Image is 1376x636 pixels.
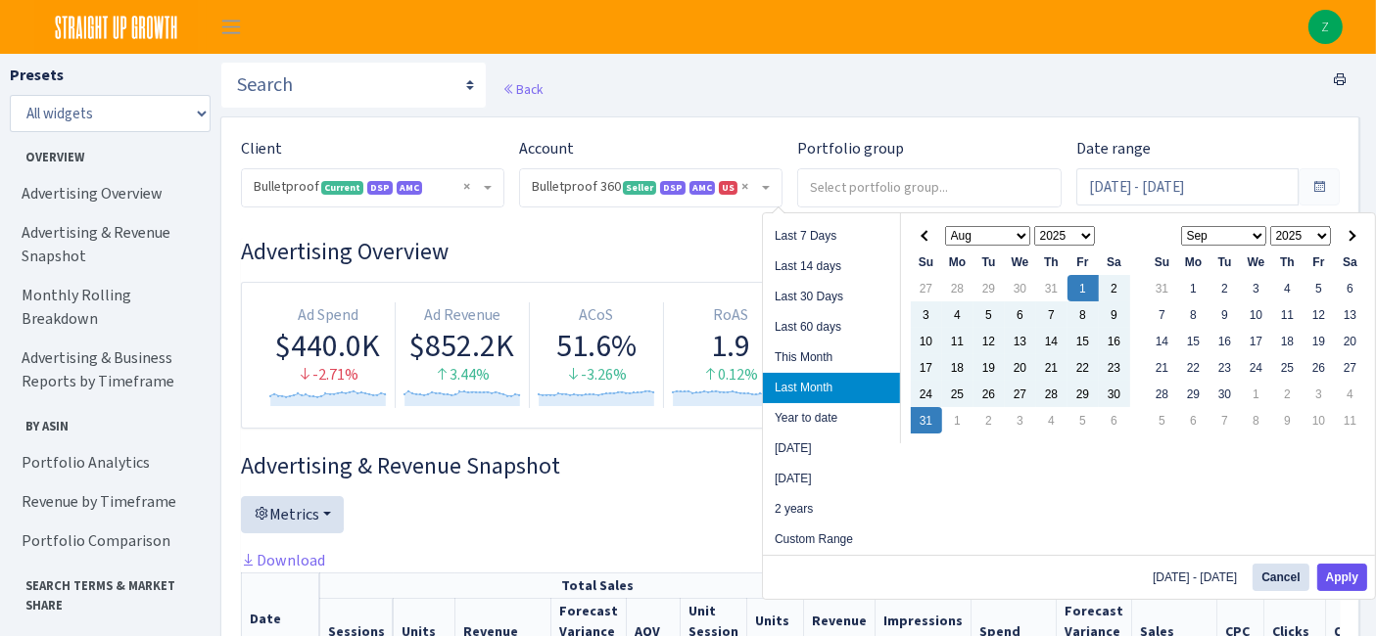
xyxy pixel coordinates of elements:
th: Th [1272,249,1304,275]
li: Last 14 days [763,251,900,282]
th: Fr [1304,249,1335,275]
a: Revenue by Timeframe [10,482,206,522]
div: Ad Spend [269,304,387,327]
td: 22 [1068,354,1099,381]
li: Last 60 days [763,312,900,342]
td: 31 [1147,275,1178,301]
th: We [1241,249,1272,275]
td: 13 [1335,301,1366,328]
div: 0.12% [672,364,789,386]
label: Portfolio group [797,137,904,160]
td: 18 [1272,328,1304,354]
a: Advertising & Business Reports by Timeframe [10,339,206,401]
span: Bulletproof 360 <span class="badge badge-success">Seller</span><span class="badge badge-primary">... [532,177,758,197]
div: 1.9 [672,327,789,364]
li: Last 30 Days [763,282,900,312]
td: 30 [1210,381,1241,407]
td: 1 [1068,275,1099,301]
td: 26 [1304,354,1335,381]
td: 25 [1272,354,1304,381]
td: 28 [1147,381,1178,407]
td: 10 [911,328,942,354]
span: Bulletproof <span class="badge badge-success">Current</span><span class="badge badge-primary">DSP... [242,169,503,206]
td: 17 [1241,328,1272,354]
a: Back [502,80,543,98]
td: 30 [1005,275,1036,301]
th: Su [911,249,942,275]
td: 4 [1272,275,1304,301]
td: 9 [1099,301,1130,328]
td: 16 [1210,328,1241,354]
td: 2 [1272,381,1304,407]
td: 7 [1147,301,1178,328]
td: 27 [911,275,942,301]
a: Advertising & Revenue Snapshot [10,213,206,276]
td: 9 [1210,301,1241,328]
button: Cancel [1253,564,1308,591]
td: 15 [1068,328,1099,354]
a: Portfolio Comparison [10,522,206,561]
td: 6 [1335,275,1366,301]
td: 4 [942,301,973,328]
span: DSP [367,181,393,195]
td: 5 [1147,407,1178,433]
th: Mo [1178,249,1210,275]
td: 19 [973,354,1005,381]
span: Remove all items [463,177,470,197]
td: 2 [973,407,1005,433]
td: 11 [1335,407,1366,433]
td: 28 [1036,381,1068,407]
td: 3 [1005,407,1036,433]
td: 29 [973,275,1005,301]
th: Tu [1210,249,1241,275]
td: 20 [1005,354,1036,381]
td: 11 [942,328,973,354]
span: Seller [623,181,656,195]
th: Mo [942,249,973,275]
li: This Month [763,342,900,373]
td: 3 [1241,275,1272,301]
td: 8 [1068,301,1099,328]
label: Client [241,137,282,160]
td: 24 [911,381,942,407]
td: 4 [1036,407,1068,433]
label: Date range [1076,137,1151,160]
span: Search Terms & Market Share [11,568,205,613]
td: 7 [1210,407,1241,433]
td: 29 [1178,381,1210,407]
span: Bulletproof 360 <span class="badge badge-success">Seller</span><span class="badge badge-primary">... [520,169,782,206]
div: 51.6% [538,327,655,364]
td: 7 [1036,301,1068,328]
td: 19 [1304,328,1335,354]
th: Sa [1335,249,1366,275]
td: 10 [1304,407,1335,433]
td: 18 [942,354,973,381]
td: 9 [1272,407,1304,433]
td: 28 [942,275,973,301]
span: Remove all items [741,177,748,197]
div: $440.0K [269,327,387,364]
td: 4 [1335,381,1366,407]
li: [DATE] [763,433,900,464]
button: Metrics [241,496,344,533]
div: RoAS [672,304,789,327]
label: Account [519,137,574,160]
td: 26 [973,381,1005,407]
td: 14 [1147,328,1178,354]
td: 29 [1068,381,1099,407]
a: Advertising Overview [10,174,206,213]
td: 1 [1241,381,1272,407]
img: Zach Belous [1308,10,1343,44]
th: Total Sales [320,572,876,598]
div: -3.26% [538,364,655,386]
span: AMC [689,181,715,195]
td: 8 [1241,407,1272,433]
td: 31 [911,407,942,433]
td: 27 [1005,381,1036,407]
td: 24 [1241,354,1272,381]
div: ACoS [538,304,655,327]
li: 2 years [763,494,900,524]
td: 3 [911,301,942,328]
a: Portfolio Analytics [10,443,206,482]
span: AMC [397,181,422,195]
